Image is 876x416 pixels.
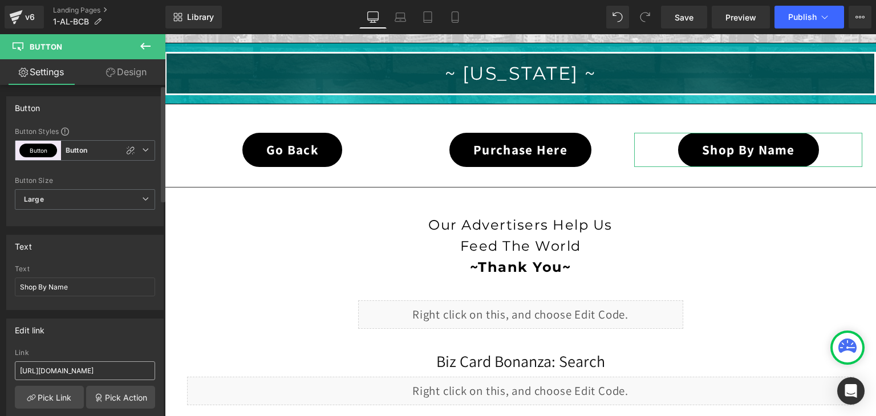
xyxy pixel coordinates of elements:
span: Publish [788,13,817,22]
div: Open Intercom Messenger [837,377,865,405]
span: Preview [725,11,756,23]
span: Library [187,12,214,22]
a: New Library [165,6,222,28]
a: Go Back [78,99,177,133]
span: Button [30,42,62,51]
b: Button [66,146,87,156]
div: Button Styles [15,127,155,136]
button: Undo [606,6,629,28]
div: Edit link [15,319,45,335]
a: Pick Action [86,386,155,409]
button: More [849,6,871,28]
a: Landing Pages [53,6,165,15]
a: Design [85,59,168,85]
button: Redo [634,6,656,28]
a: Pick Link [15,386,84,409]
a: Purchase Here [285,99,427,133]
div: Button Size [15,177,155,185]
a: Mobile [441,6,469,28]
a: Tablet [414,6,441,28]
span: Save [675,11,693,23]
a: Laptop [387,6,414,28]
div: Text [15,265,155,273]
span: Biz Card Bonanza: Search [271,316,440,337]
strong: ~Thank You~ [305,225,407,241]
button: Publish [774,6,844,28]
div: v6 [23,10,37,25]
a: Preview [712,6,770,28]
span: ~ [US_STATE] ~ [280,28,432,50]
span: Our Advertisers Help Us [263,182,448,199]
a: Desktop [359,6,387,28]
input: https://your-shop.myshopify.com [15,361,155,380]
a: Shop By Name [513,99,654,133]
div: Text [15,235,32,251]
button: Button [19,144,57,157]
span: 1-AL-BCB [53,17,89,26]
div: Link [15,349,155,357]
span: Feed The World [295,203,416,241]
a: v6 [5,6,44,28]
b: Large [24,195,44,205]
div: Button [15,97,40,113]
